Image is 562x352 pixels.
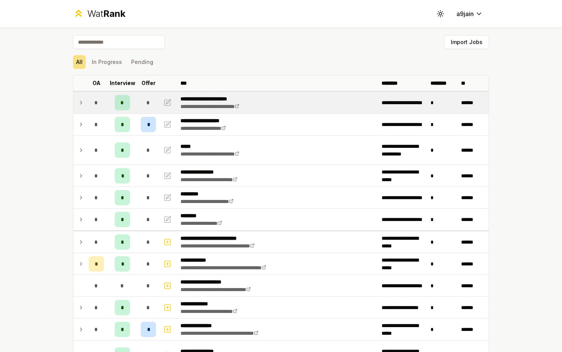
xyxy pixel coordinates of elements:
button: All [73,55,86,69]
span: Rank [103,8,125,19]
a: WatRank [73,8,125,20]
div: Wat [87,8,125,20]
p: Offer [141,79,156,87]
button: Pending [128,55,156,69]
button: Import Jobs [444,35,489,49]
span: a9jain [456,9,474,18]
p: Interview [110,79,135,87]
button: In Progress [89,55,125,69]
p: OA [93,79,101,87]
button: a9jain [450,7,489,21]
